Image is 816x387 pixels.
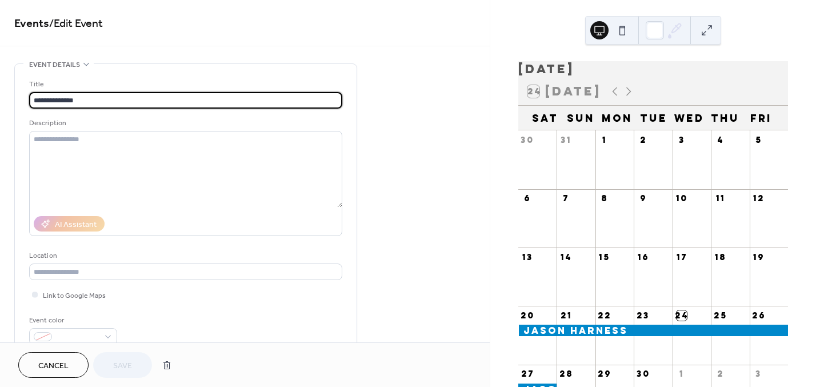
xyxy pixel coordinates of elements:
div: 18 [715,252,725,262]
div: Title [29,78,340,90]
div: 4 [715,134,725,145]
div: 3 [677,134,687,145]
div: Sun [563,106,599,130]
div: 14 [561,252,571,262]
div: 25 [715,310,725,321]
div: 24 [677,310,687,321]
div: 28 [561,369,571,379]
div: 13 [522,252,533,262]
div: 12 [754,193,764,204]
span: / Edit Event [49,13,103,35]
div: 17 [677,252,687,262]
div: 1 [599,134,610,145]
div: 22 [599,310,610,321]
div: 30 [522,134,533,145]
div: 1 [677,369,687,379]
div: Description [29,117,340,129]
div: 7 [561,193,571,204]
div: 6 [522,193,533,204]
div: Thu [707,106,743,130]
div: Event color [29,314,115,326]
button: Cancel [18,352,89,378]
div: 19 [754,252,764,262]
div: Jason Harness [518,325,788,336]
div: 2 [715,369,725,379]
div: 15 [599,252,610,262]
div: 21 [561,310,571,321]
div: 9 [638,193,648,204]
div: 3 [754,369,764,379]
span: Link to Google Maps [43,290,106,302]
div: Tue [635,106,671,130]
a: Events [14,13,49,35]
div: 31 [561,134,571,145]
div: 8 [599,193,610,204]
span: Cancel [38,360,69,372]
span: Event details [29,59,80,71]
div: 16 [638,252,648,262]
div: 27 [522,369,533,379]
div: 5 [754,134,764,145]
div: 23 [638,310,648,321]
div: 20 [522,310,533,321]
div: 11 [715,193,725,204]
div: Location [29,250,340,262]
div: 30 [638,369,648,379]
div: Fri [743,106,779,130]
div: Wed [671,106,707,130]
div: 29 [599,369,610,379]
div: [DATE] [518,61,788,78]
div: Mon [599,106,635,130]
div: Sat [527,106,563,130]
div: 2 [638,134,648,145]
div: 10 [677,193,687,204]
div: 26 [754,310,764,321]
